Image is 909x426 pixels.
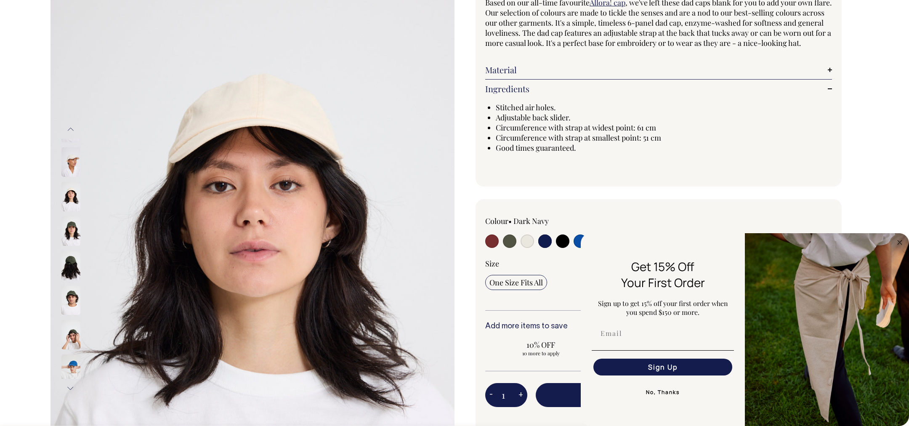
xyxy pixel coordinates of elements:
span: Spend AUD350 more to get FREE SHIPPING [536,412,832,422]
span: 10 more to apply [489,350,593,357]
img: natural [61,182,80,211]
button: No, Thanks [592,384,734,401]
span: Adjustable back slider. [496,112,571,122]
button: + [514,387,527,404]
span: • [508,216,512,226]
input: 10% OFF 10 more to apply [485,337,597,359]
button: - [485,387,497,404]
button: Close dialog [895,237,905,248]
h6: Add more items to save [485,322,832,331]
input: Email [593,325,732,342]
span: 10% OFF [489,340,593,350]
button: Previous [64,120,77,139]
label: Dark Navy [513,216,549,226]
a: Material [485,65,832,75]
img: olive [61,216,80,246]
button: Sign Up [593,359,732,375]
a: Ingredients [485,84,832,94]
img: 5e34ad8f-4f05-4173-92a8-ea475ee49ac9.jpeg [745,233,909,426]
input: One Size Fits All [485,275,547,290]
img: olive [61,285,80,315]
img: natural [61,147,80,177]
div: Size [485,258,832,269]
span: Sign up to get 15% off your first order when you spend $150 or more. [598,299,728,317]
div: Colour [485,216,624,226]
img: olive [61,251,80,280]
span: Your First Order [621,274,705,290]
span: Circumference with strap at widest point: 61 cm [496,122,656,133]
img: worker-blue [61,354,80,384]
span: Good times guaranteed. [496,143,576,153]
span: Stitched air holes. [496,102,556,112]
img: olive [61,320,80,349]
div: FLYOUT Form [581,233,909,426]
span: One Size Fits All [489,277,543,288]
button: Next [64,379,77,398]
button: Add to bill —AUD25.00 [536,383,832,407]
span: Circumference with strap at smallest point: 51 cm [496,133,661,143]
span: Get 15% Off [631,258,694,274]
